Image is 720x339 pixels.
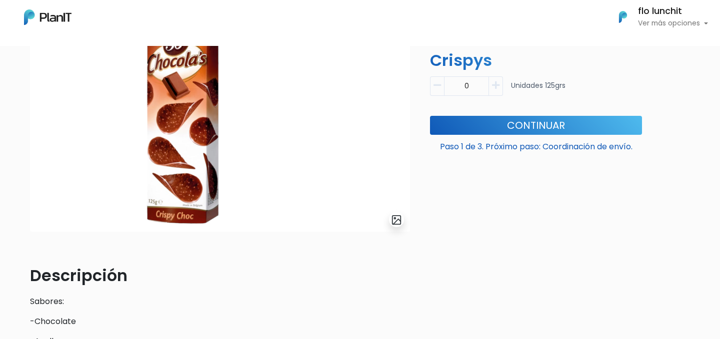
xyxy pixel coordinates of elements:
[30,264,410,288] p: Descripción
[606,4,708,30] button: PlanIt Logo flo lunchit Ver más opciones
[24,9,71,25] img: PlanIt Logo
[430,137,642,153] p: Paso 1 de 3. Próximo paso: Coordinación de envío.
[638,20,708,27] p: Ver más opciones
[51,9,144,29] div: ¿Necesitás ayuda?
[511,80,565,100] p: Unidades 125grs
[30,296,410,308] p: Sabores:
[430,116,642,135] button: Continuar
[612,6,634,28] img: PlanIt Logo
[30,316,410,328] p: -Chocolate
[638,7,708,16] h6: flo lunchit
[30,16,410,232] img: WhatsApp_Image_2023-10-25_at_12.21.17__2_-PhotoRoom.png
[424,48,648,72] p: Crispys
[391,214,402,226] img: gallery-light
